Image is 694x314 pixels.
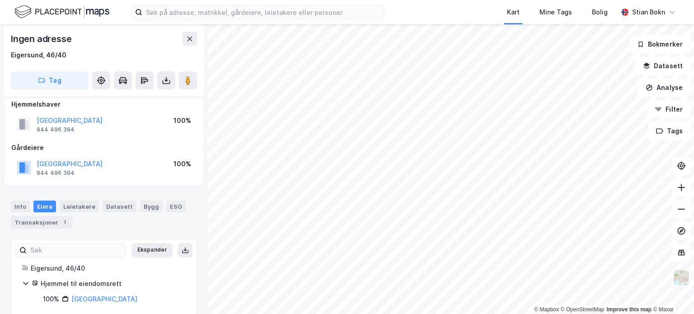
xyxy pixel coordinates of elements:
div: Mine Tags [539,7,572,18]
img: Z [673,269,690,286]
div: 944 496 394 [37,169,75,177]
div: Hjemmelshaver [11,99,197,110]
iframe: Chat Widget [649,271,694,314]
button: Analyse [638,79,690,97]
input: Søk på adresse, matrikkel, gårdeiere, leietakere eller personer [142,5,384,19]
button: Datasett [635,57,690,75]
img: logo.f888ab2527a4732fd821a326f86c7f29.svg [14,4,109,20]
div: Datasett [103,201,136,212]
div: 100% [43,294,59,305]
button: Tags [648,122,690,140]
a: OpenStreetMap [561,306,605,313]
div: 100% [173,115,191,126]
div: 944 496 394 [37,126,75,133]
div: ESG [166,201,186,212]
div: Gårdeiere [11,142,197,153]
div: Stian Bokn [632,7,665,18]
div: 100% [173,159,191,169]
a: [GEOGRAPHIC_DATA] [71,295,137,303]
div: Kontrollprogram for chat [649,271,694,314]
div: Hjemmel til eiendomsrett [41,278,186,289]
div: Info [11,201,30,212]
a: Mapbox [534,306,559,313]
input: Søk [27,244,126,257]
div: Kart [507,7,520,18]
a: Improve this map [607,306,652,313]
div: Leietakere [60,201,99,212]
div: Eigersund, 46/40 [31,263,186,274]
div: Eigersund, 46/40 [11,50,66,61]
div: Eiere [33,201,56,212]
div: 1 [60,218,69,227]
button: Bokmerker [629,35,690,53]
button: Ekspander [131,243,173,258]
button: Filter [647,100,690,118]
div: Ingen adresse [11,32,73,46]
div: Transaksjoner [11,216,73,229]
div: Bygg [140,201,163,212]
button: Tag [11,71,89,89]
div: Bolig [592,7,608,18]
